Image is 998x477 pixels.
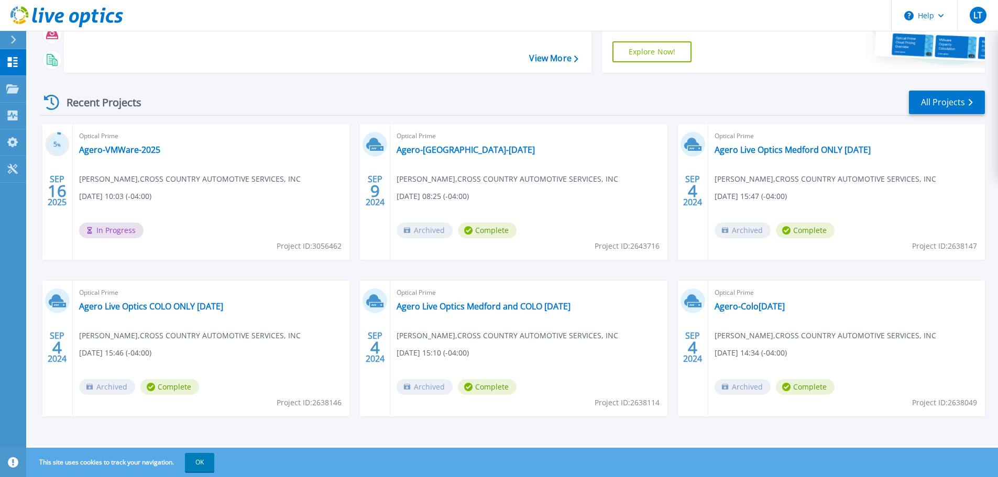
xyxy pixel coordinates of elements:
a: Agero Live Optics COLO ONLY [DATE] [79,301,223,312]
span: Complete [140,379,199,395]
a: Agero-[GEOGRAPHIC_DATA]-[DATE] [397,145,535,155]
a: Agero Live Optics Medford ONLY [DATE] [715,145,871,155]
span: [PERSON_NAME] , CROSS COUNTRY AUTOMOTIVE SERVICES, INC [79,330,301,341]
a: Agero-VMWare-2025 [79,145,160,155]
span: % [57,142,61,148]
span: Archived [79,379,135,395]
span: Archived [715,379,771,395]
span: [PERSON_NAME] , CROSS COUNTRY AUTOMOTIVE SERVICES, INC [715,330,936,341]
span: [PERSON_NAME] , CROSS COUNTRY AUTOMOTIVE SERVICES, INC [397,330,618,341]
div: SEP 2024 [683,172,703,210]
span: [PERSON_NAME] , CROSS COUNTRY AUTOMOTIVE SERVICES, INC [715,173,936,185]
div: SEP 2024 [365,172,385,210]
span: [DATE] 15:46 (-04:00) [79,347,151,359]
a: Agero Live Optics Medford and COLO [DATE] [397,301,571,312]
span: Project ID: 2643716 [595,240,660,252]
div: SEP 2024 [47,328,67,367]
span: 4 [688,186,697,195]
span: 4 [370,343,380,352]
a: Explore Now! [612,41,692,62]
span: Optical Prime [79,130,343,142]
h3: 5 [45,139,70,151]
span: [DATE] 14:34 (-04:00) [715,347,787,359]
span: 4 [688,343,697,352]
span: [DATE] 08:25 (-04:00) [397,191,469,202]
span: [DATE] 10:03 (-04:00) [79,191,151,202]
span: [PERSON_NAME] , CROSS COUNTRY AUTOMOTIVE SERVICES, INC [79,173,301,185]
span: Archived [397,223,453,238]
a: Agero-Colo[DATE] [715,301,785,312]
span: Optical Prime [79,287,343,298]
span: Complete [776,379,835,395]
span: Optical Prime [715,287,979,298]
span: This site uses cookies to track your navigation. [29,453,214,472]
span: 16 [48,186,67,195]
span: Archived [715,223,771,238]
span: [PERSON_NAME] , CROSS COUNTRY AUTOMOTIVE SERVICES, INC [397,173,618,185]
span: Project ID: 2638114 [595,397,660,408]
div: Recent Projects [40,90,156,115]
span: Optical Prime [397,130,661,142]
span: Complete [458,379,517,395]
a: All Projects [909,91,985,114]
span: Archived [397,379,453,395]
span: In Progress [79,223,144,238]
span: [DATE] 15:10 (-04:00) [397,347,469,359]
span: 4 [52,343,62,352]
div: SEP 2025 [47,172,67,210]
span: Project ID: 2638049 [912,397,977,408]
span: Optical Prime [715,130,979,142]
span: Project ID: 3056462 [277,240,342,252]
button: OK [185,453,214,472]
span: 9 [370,186,380,195]
span: LT [973,11,982,19]
span: Project ID: 2638146 [277,397,342,408]
span: Complete [458,223,517,238]
span: [DATE] 15:47 (-04:00) [715,191,787,202]
div: SEP 2024 [365,328,385,367]
a: View More [529,53,578,63]
span: Optical Prime [397,287,661,298]
span: Complete [776,223,835,238]
div: SEP 2024 [683,328,703,367]
span: Project ID: 2638147 [912,240,977,252]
